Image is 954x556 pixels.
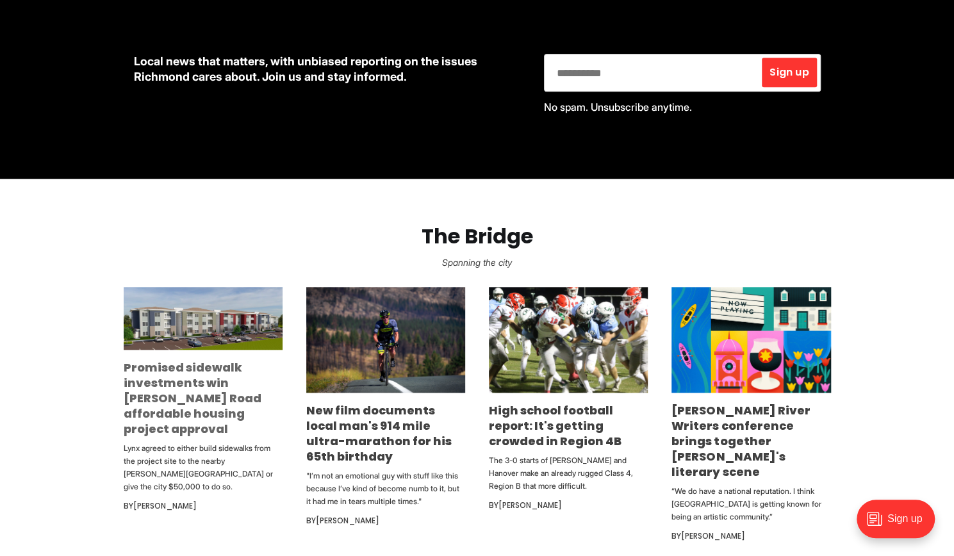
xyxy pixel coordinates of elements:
[671,287,830,393] img: James River Writers conference brings together Richmond's literary scene
[544,101,692,113] span: No spam. Unsubscribe anytime.
[671,485,830,523] p: “We do have a national reputation. I think [GEOGRAPHIC_DATA] is getting known for being an artist...
[489,498,648,513] div: By
[306,470,465,508] p: "I’m not an emotional guy with stuff like this because I’ve kind of become numb to it, but it had...
[124,287,283,350] img: Promised sidewalk investments win Snead Road affordable housing project approval
[306,513,465,528] div: By
[769,67,809,78] span: Sign up
[21,254,933,272] p: Spanning the city
[306,287,465,393] img: New film documents local man's 914 mile ultra-marathon for his 65th birthday
[21,225,933,249] h2: The Bridge
[134,54,523,85] p: Local news that matters, with unbiased reporting on the issues Richmond cares about. Join us and ...
[489,287,648,393] img: High school football report: It's getting crowded in Region 4B
[124,442,283,493] p: Lynx agreed to either build sidewalks from the project site to the nearby [PERSON_NAME][GEOGRAPHI...
[498,500,562,511] a: [PERSON_NAME]
[489,402,621,449] a: High school football report: It's getting crowded in Region 4B
[671,528,830,544] div: By
[133,500,197,511] a: [PERSON_NAME]
[762,58,816,87] button: Sign up
[124,498,283,514] div: By
[671,402,810,480] a: [PERSON_NAME] River Writers conference brings together [PERSON_NAME]'s literary scene
[846,493,954,556] iframe: portal-trigger
[316,515,379,526] a: [PERSON_NAME]
[681,530,744,541] a: [PERSON_NAME]
[306,402,452,464] a: New film documents local man's 914 mile ultra-marathon for his 65th birthday
[124,359,261,437] a: Promised sidewalk investments win [PERSON_NAME] Road affordable housing project approval
[489,454,648,493] p: The 3-0 starts of [PERSON_NAME] and Hanover make an already rugged Class 4, Region B that more di...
